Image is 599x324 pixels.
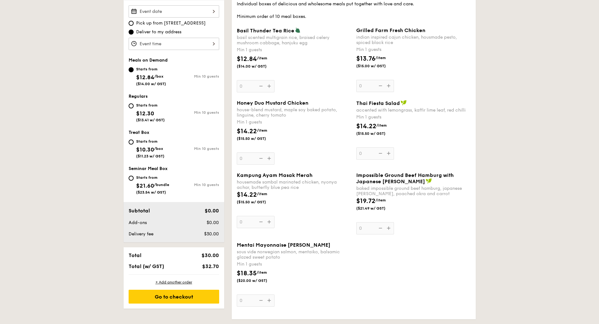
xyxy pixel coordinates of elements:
span: ($15.00 w/ GST) [356,63,399,69]
span: ($13.41 w/ GST) [136,118,165,122]
div: Starts from [136,103,165,108]
div: Individual boxes of delicious and wholesome meals put together with love and care. Minimum order ... [237,1,471,20]
span: /box [154,74,164,79]
span: $0.00 [207,220,219,225]
span: Regulars [129,94,148,99]
input: Starts from$12.30($13.41 w/ GST)Min 10 guests [129,103,134,108]
div: Starts from [136,175,169,180]
img: icon-vegan.f8ff3823.svg [401,100,407,106]
span: $12.84 [237,55,257,63]
span: ($15.50 w/ GST) [237,136,280,141]
span: Delivery fee [129,231,153,237]
span: Seminar Meal Box [129,166,168,171]
span: Meals on Demand [129,58,168,63]
span: Treat Box [129,130,149,135]
span: Kampung Ayam Masak Merah [237,172,313,178]
span: /item [257,128,267,133]
span: Grilled Farm Fresh Chicken [356,27,425,33]
span: $12.30 [136,110,154,117]
div: Min 10 guests [174,74,219,79]
div: Min 10 guests [174,146,219,151]
div: house-blend mustard, maple soy baked potato, linguine, cherry tomato [237,107,351,118]
span: /box [154,146,163,151]
span: $19.72 [356,197,375,205]
span: /bundle [154,183,169,187]
input: Event date [129,5,219,18]
span: Impossible Ground Beef Hamburg with Japanese [PERSON_NAME] [356,172,454,184]
span: Total (w/ GST) [129,263,164,269]
span: $10.30 [136,146,154,153]
div: accented with lemongrass, kaffir lime leaf, red chilli [356,107,471,113]
span: ($21.49 w/ GST) [356,206,399,211]
span: ($23.54 w/ GST) [136,190,166,195]
div: Min 1 guests [356,114,471,120]
span: ($15.50 w/ GST) [356,131,399,136]
input: Deliver to my address [129,30,134,35]
span: Total [129,252,141,258]
span: Basil Thunder Tea Rice [237,28,294,34]
span: $21.60 [136,182,154,189]
div: Go to checkout [129,290,219,304]
div: Starts from [136,139,164,144]
div: housemade sambal marinated chicken, nyonya achar, butterfly blue pea rice [237,179,351,190]
span: $14.22 [237,191,257,199]
div: baked impossible ground beef hamburg, japanese [PERSON_NAME], poached okra and carrot [356,186,471,196]
span: ($14.00 w/ GST) [237,64,280,69]
span: Add-ons [129,220,147,225]
img: icon-vegetarian.fe4039eb.svg [295,27,301,33]
img: icon-vegan.f8ff3823.svg [426,178,432,184]
span: Subtotal [129,208,150,214]
div: Min 1 guests [356,47,471,53]
span: $14.22 [237,128,257,135]
span: $12.84 [136,74,154,81]
span: Pick up from [STREET_ADDRESS] [136,20,206,26]
input: Starts from$21.60/bundle($23.54 w/ GST)Min 10 guests [129,176,134,181]
span: Honey Duo Mustard Chicken [237,100,308,106]
span: $30.00 [204,231,219,237]
span: ($15.50 w/ GST) [237,200,280,205]
span: $18.35 [237,270,257,277]
span: $32.70 [202,263,219,269]
span: /item [257,56,267,60]
span: /item [375,198,386,202]
span: /item [257,192,267,196]
span: $0.00 [205,208,219,214]
span: ($11.23 w/ GST) [136,154,164,158]
span: Thai Fiesta Salad [356,100,400,106]
input: Event time [129,38,219,50]
span: /item [257,270,267,275]
div: indian inspired cajun chicken, housmade pesto, spiced black rice [356,35,471,45]
span: $13.76 [356,55,375,63]
div: Min 1 guests [237,119,351,125]
span: Deliver to my address [136,29,181,35]
input: Pick up from [STREET_ADDRESS] [129,21,134,26]
span: /item [376,123,387,128]
div: basil scented multigrain rice, braised celery mushroom cabbage, hanjuku egg [237,35,351,46]
div: Min 1 guests [237,47,351,53]
div: + Add another order [129,280,219,285]
div: Starts from [136,67,166,72]
input: Starts from$12.84/box($14.00 w/ GST)Min 10 guests [129,67,134,72]
span: $30.00 [202,252,219,258]
div: sous vide norwegian salmon, mentaiko, balsamic glazed sweet potato [237,249,351,260]
span: ($14.00 w/ GST) [136,82,166,86]
span: ($20.00 w/ GST) [237,278,280,283]
span: $14.22 [356,123,376,130]
div: Min 1 guests [237,261,351,267]
input: Starts from$10.30/box($11.23 w/ GST)Min 10 guests [129,140,134,145]
div: Min 10 guests [174,183,219,187]
span: Mentai Mayonnaise [PERSON_NAME] [237,242,330,248]
div: Min 10 guests [174,110,219,115]
span: /item [375,56,386,60]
